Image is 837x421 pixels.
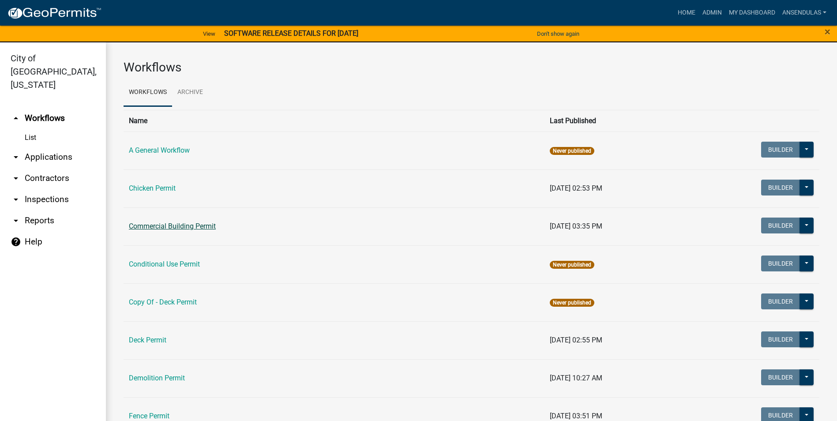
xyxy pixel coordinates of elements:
[550,184,602,192] span: [DATE] 02:53 PM
[725,4,779,21] a: My Dashboard
[224,29,358,38] strong: SOFTWARE RELEASE DETAILS FOR [DATE]
[550,222,602,230] span: [DATE] 03:35 PM
[124,79,172,107] a: Workflows
[124,110,544,132] th: Name
[761,142,800,158] button: Builder
[533,26,583,41] button: Don't show again
[674,4,699,21] a: Home
[124,60,819,75] h3: Workflows
[11,173,21,184] i: arrow_drop_down
[544,110,681,132] th: Last Published
[11,194,21,205] i: arrow_drop_down
[550,374,602,382] span: [DATE] 10:27 AM
[129,260,200,268] a: Conditional Use Permit
[761,369,800,385] button: Builder
[761,180,800,195] button: Builder
[550,299,594,307] span: Never published
[11,152,21,162] i: arrow_drop_down
[199,26,219,41] a: View
[129,146,190,154] a: A General Workflow
[550,147,594,155] span: Never published
[11,215,21,226] i: arrow_drop_down
[699,4,725,21] a: Admin
[129,336,166,344] a: Deck Permit
[550,336,602,344] span: [DATE] 02:55 PM
[825,26,830,37] button: Close
[172,79,208,107] a: Archive
[129,298,197,306] a: Copy Of - Deck Permit
[779,4,830,21] a: ansendulas
[761,293,800,309] button: Builder
[129,184,176,192] a: Chicken Permit
[761,256,800,271] button: Builder
[761,218,800,233] button: Builder
[11,237,21,247] i: help
[129,374,185,382] a: Demolition Permit
[550,412,602,420] span: [DATE] 03:51 PM
[129,412,169,420] a: Fence Permit
[825,26,830,38] span: ×
[129,222,216,230] a: Commercial Building Permit
[11,113,21,124] i: arrow_drop_up
[761,331,800,347] button: Builder
[550,261,594,269] span: Never published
